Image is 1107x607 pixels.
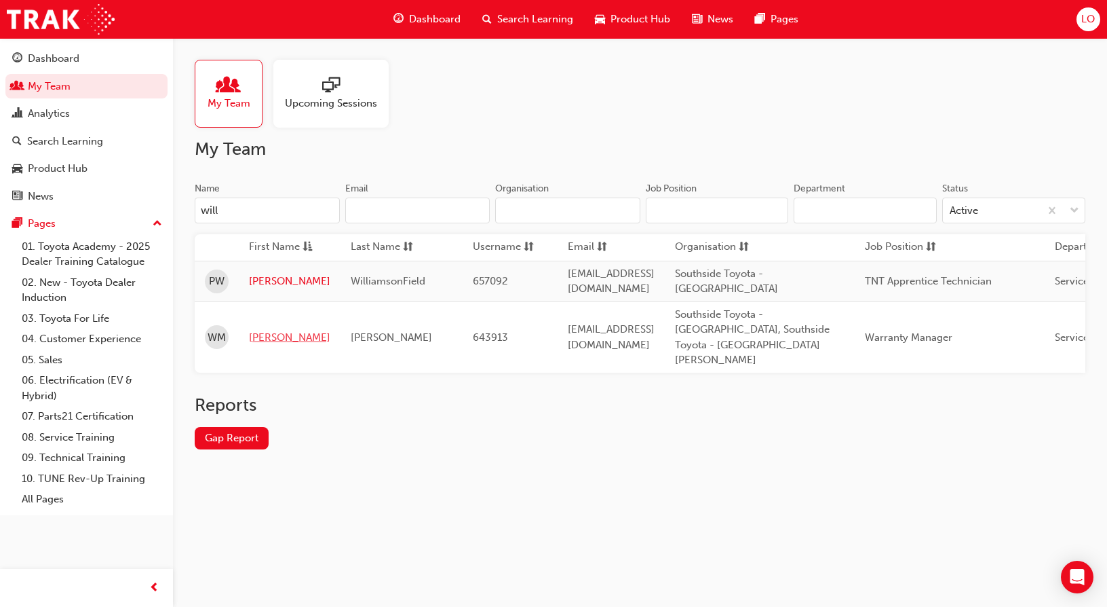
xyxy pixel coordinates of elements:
[865,239,923,256] span: Job Position
[5,211,168,236] button: Pages
[16,427,168,448] a: 08. Service Training
[646,182,697,196] div: Job Position
[675,308,830,367] span: Southside Toyota - [GEOGRAPHIC_DATA], Southside Toyota - [GEOGRAPHIC_DATA][PERSON_NAME]
[568,323,655,351] span: [EMAIL_ADDRESS][DOMAIN_NAME]
[285,96,377,111] span: Upcoming Sessions
[482,11,492,28] span: search-icon
[195,60,273,128] a: My Team
[12,163,22,175] span: car-icon
[16,370,168,406] a: 06. Electrification (EV & Hybrid)
[16,236,168,272] a: 01. Toyota Academy - 2025 Dealer Training Catalogue
[16,489,168,510] a: All Pages
[249,239,324,256] button: First Nameasc-icon
[12,108,22,120] span: chart-icon
[5,129,168,154] a: Search Learning
[249,330,330,346] a: [PERSON_NAME]
[755,11,765,28] span: pages-icon
[195,394,1085,416] h2: Reports
[12,53,22,65] span: guage-icon
[208,330,226,346] span: WM
[865,331,952,344] span: Warranty Manager
[195,139,1085,160] h2: My Team
[153,215,162,233] span: up-icon
[208,96,250,111] span: My Team
[497,12,573,27] span: Search Learning
[794,198,937,223] input: Department
[322,77,340,96] span: sessionType_ONLINE_URL-icon
[610,12,670,27] span: Product Hub
[351,331,432,344] span: [PERSON_NAME]
[28,189,54,204] div: News
[16,272,168,308] a: 02. New - Toyota Dealer Induction
[681,5,744,33] a: news-iconNews
[794,182,845,196] div: Department
[195,198,340,223] input: Name
[409,12,461,27] span: Dashboard
[926,239,936,256] span: sorting-icon
[16,406,168,427] a: 07. Parts21 Certification
[471,5,584,33] a: search-iconSearch Learning
[249,239,300,256] span: First Name
[5,101,168,126] a: Analytics
[383,5,471,33] a: guage-iconDashboard
[568,239,642,256] button: Emailsorting-icon
[473,275,508,287] span: 657092
[351,275,425,287] span: WilliamsonField
[495,182,549,196] div: Organisation
[597,239,607,256] span: sorting-icon
[1055,275,1089,287] span: Service
[209,274,225,289] span: PW
[675,239,750,256] button: Organisationsorting-icon
[273,60,400,128] a: Upcoming Sessions
[771,12,798,27] span: Pages
[495,198,640,223] input: Organisation
[1055,331,1089,344] span: Service
[393,11,404,28] span: guage-icon
[865,239,939,256] button: Job Positionsorting-icon
[16,329,168,350] a: 04. Customer Experience
[351,239,400,256] span: Last Name
[16,447,168,468] a: 09. Technical Training
[5,74,168,99] a: My Team
[568,268,655,295] span: [EMAIL_ADDRESS][DOMAIN_NAME]
[5,156,168,181] a: Product Hub
[16,350,168,371] a: 05. Sales
[595,11,605,28] span: car-icon
[28,106,70,122] div: Analytics
[149,580,159,597] span: prev-icon
[646,198,789,223] input: Job Position
[12,218,22,230] span: pages-icon
[220,77,237,96] span: people-icon
[345,182,368,196] div: Email
[249,274,330,289] a: [PERSON_NAME]
[473,239,521,256] span: Username
[568,239,594,256] span: Email
[739,239,749,256] span: sorting-icon
[5,46,168,71] a: Dashboard
[707,12,733,27] span: News
[27,134,103,149] div: Search Learning
[28,51,79,67] div: Dashboard
[7,4,115,35] img: Trak
[584,5,681,33] a: car-iconProduct Hub
[12,191,22,203] span: news-icon
[28,161,88,177] div: Product Hub
[12,136,22,148] span: search-icon
[195,182,220,196] div: Name
[473,239,547,256] button: Usernamesorting-icon
[1076,7,1100,31] button: LO
[5,43,168,211] button: DashboardMy TeamAnalyticsSearch LearningProduct HubNews
[865,275,992,287] span: TNT Apprentice Technician
[16,468,168,490] a: 10. TUNE Rev-Up Training
[524,239,534,256] span: sorting-icon
[692,11,702,28] span: news-icon
[1061,561,1093,593] div: Open Intercom Messenger
[303,239,313,256] span: asc-icon
[1081,12,1095,27] span: LO
[950,203,978,219] div: Active
[942,182,968,196] div: Status
[12,81,22,93] span: people-icon
[675,239,736,256] span: Organisation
